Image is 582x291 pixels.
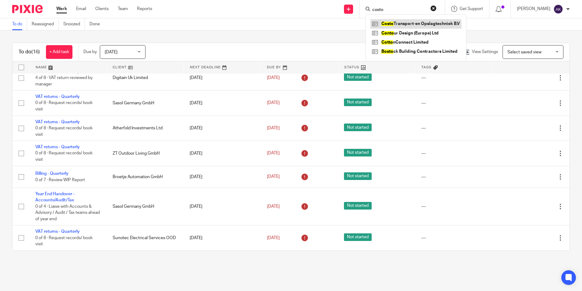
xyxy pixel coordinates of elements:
a: Billing - Quarterly [35,171,68,176]
input: Search [372,7,426,13]
a: VAT returns - Quarterly [35,95,80,99]
a: Year End Handover - Accounts/Audit/Tax [35,192,75,202]
span: 0 of 8 · Request records/ book visit [35,236,93,246]
a: VAT returns - Quarterly [35,229,80,234]
td: [DATE] [184,91,261,116]
a: VAT returns - Quarterly [35,145,80,149]
p: [PERSON_NAME] [517,6,550,12]
a: Work [56,6,67,12]
span: Tags [421,66,432,69]
a: Reassigned [32,18,59,30]
a: + Add task [46,45,72,59]
td: [DATE] [184,116,261,141]
span: [DATE] [267,76,280,80]
div: --- [421,150,486,156]
a: Clients [95,6,109,12]
span: Not started [344,149,372,156]
div: --- [421,75,486,81]
span: 0 of 8 · Request records/ book visit [35,101,93,112]
img: svg%3E [553,4,563,14]
span: 4 of 8 · VAT return reviewed by manager [35,76,93,86]
span: Not started [344,202,372,210]
a: VAT returns - Quarterly [35,120,80,124]
span: Not started [344,124,372,131]
span: 0 of 4 · Liaise with Accounts & Advisory / Audit / Tax teams ahead of year end [35,204,100,221]
div: --- [421,235,486,241]
td: Atherfold Investments Ltd [107,116,184,141]
span: [DATE] [267,126,280,130]
td: [DATE] [184,166,261,188]
a: Email [76,6,86,12]
span: Select saved view [507,50,542,54]
button: Clear [430,5,436,11]
td: [DATE] [184,225,261,250]
span: Not started [344,73,372,81]
a: Snoozed [63,18,85,30]
span: [DATE] [267,151,280,156]
td: Sasol Germany GmbH [107,91,184,116]
a: VAT returns - Quarterly [35,70,80,74]
div: --- [421,203,486,210]
td: [DATE] [184,141,261,166]
span: (16) [31,49,40,54]
span: View Settings [472,50,498,54]
div: --- [421,125,486,131]
span: Get Support [460,7,483,11]
td: ZT Outdoor Living GmbH [107,141,184,166]
h1: To do [19,49,40,55]
span: 0 of 8 · Request records/ book visit [35,126,93,137]
span: [DATE] [267,204,280,209]
td: [DATE] [184,188,261,225]
span: [DATE] [105,50,117,54]
td: Digitain Uk Limited [107,65,184,90]
td: Broetje Automation GmbH [107,166,184,188]
div: --- [421,100,486,106]
a: Team [118,6,128,12]
a: To do [12,18,27,30]
span: Not started [344,99,372,106]
a: Done [89,18,104,30]
td: Sunotec Electrical Services OOD [107,225,184,250]
span: Not started [344,233,372,241]
a: Reports [137,6,152,12]
img: Pixie [12,5,43,13]
p: Due by [83,49,97,55]
td: [DATE] [184,65,261,90]
span: [DATE] [267,101,280,105]
span: [DATE] [267,175,280,179]
span: [DATE] [267,236,280,240]
span: 0 of 7 · Review WIP Report [35,178,85,182]
span: Not started [344,172,372,180]
span: 0 of 8 · Request records/ book visit [35,151,93,162]
div: --- [421,174,486,180]
td: Sasol Germany GmbH [107,188,184,225]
